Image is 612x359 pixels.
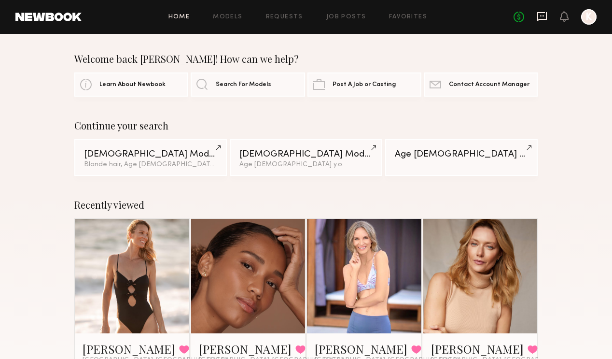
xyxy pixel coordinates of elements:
[191,72,305,97] a: Search For Models
[389,14,427,20] a: Favorites
[333,82,396,88] span: Post A Job or Casting
[431,341,524,357] a: [PERSON_NAME]
[84,150,217,159] div: [DEMOGRAPHIC_DATA] Models
[168,14,190,20] a: Home
[385,139,538,176] a: Age [DEMOGRAPHIC_DATA] y.o.
[307,72,421,97] a: Post A Job or Casting
[266,14,303,20] a: Requests
[581,9,597,25] a: K
[216,82,271,88] span: Search For Models
[99,82,166,88] span: Learn About Newbook
[424,72,538,97] a: Contact Account Manager
[199,341,292,357] a: [PERSON_NAME]
[239,150,373,159] div: [DEMOGRAPHIC_DATA] Models
[230,139,382,176] a: [DEMOGRAPHIC_DATA] ModelsAge [DEMOGRAPHIC_DATA] y.o.
[83,341,175,357] a: [PERSON_NAME]
[449,82,529,88] span: Contact Account Manager
[74,139,227,176] a: [DEMOGRAPHIC_DATA] ModelsBlonde hair, Age [DEMOGRAPHIC_DATA] y.o.
[315,341,407,357] a: [PERSON_NAME]
[74,53,538,65] div: Welcome back [PERSON_NAME]! How can we help?
[395,150,528,159] div: Age [DEMOGRAPHIC_DATA] y.o.
[239,161,373,168] div: Age [DEMOGRAPHIC_DATA] y.o.
[84,161,217,168] div: Blonde hair, Age [DEMOGRAPHIC_DATA] y.o.
[74,72,188,97] a: Learn About Newbook
[74,199,538,211] div: Recently viewed
[213,14,242,20] a: Models
[326,14,366,20] a: Job Posts
[74,120,538,131] div: Continue your search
